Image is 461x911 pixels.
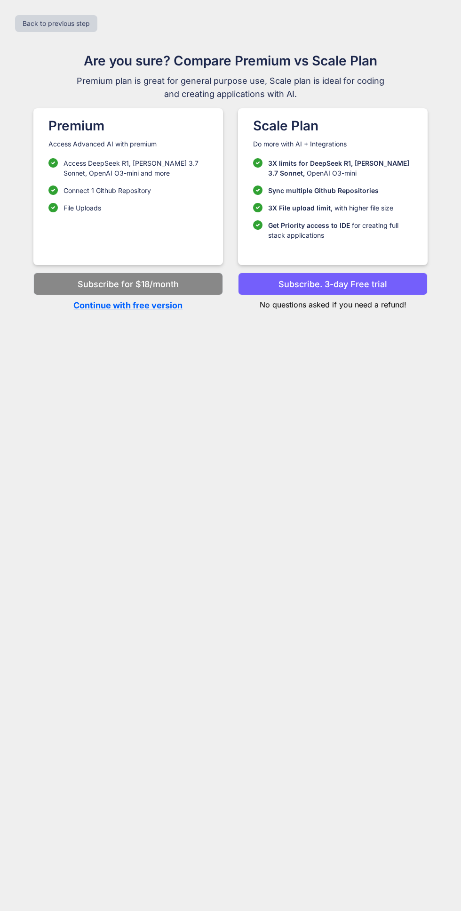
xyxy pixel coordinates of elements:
button: Subscribe. 3-day Free trial [238,273,428,295]
span: Premium plan is great for general purpose use, Scale plan is ideal for coding and creating applic... [72,74,389,101]
p: Connect 1 Github Repository [64,185,151,195]
button: Back to previous step [15,15,97,32]
p: No questions asked if you need a refund! [238,295,428,310]
h1: Are you sure? Compare Premium vs Scale Plan [72,51,389,71]
p: Subscribe for $18/month [78,278,179,290]
p: OpenAI O3-mini [268,158,413,178]
h1: Scale Plan [253,116,413,136]
p: File Uploads [64,203,101,213]
span: Get Priority access to IDE [268,221,350,229]
img: checklist [253,220,262,230]
p: Access DeepSeek R1, [PERSON_NAME] 3.7 Sonnet, OpenAI O3-mini and more [64,158,208,178]
p: Subscribe. 3-day Free trial [278,278,387,290]
p: for creating full stack applications [268,220,413,240]
span: 3X limits for DeepSeek R1, [PERSON_NAME] 3.7 Sonnet, [268,159,409,177]
img: checklist [253,158,262,168]
img: checklist [253,185,262,195]
span: 3X File upload limit [268,204,331,212]
img: checklist [48,203,58,212]
img: checklist [48,185,58,195]
button: Subscribe for $18/month [33,273,223,295]
p: , with higher file size [268,203,393,213]
h1: Premium [48,116,208,136]
p: Access Advanced AI with premium [48,139,208,149]
p: Continue with free version [33,299,223,312]
p: Do more with AI + Integrations [253,139,413,149]
img: checklist [48,158,58,168]
p: Sync multiple Github Repositories [268,185,379,195]
img: checklist [253,203,262,212]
